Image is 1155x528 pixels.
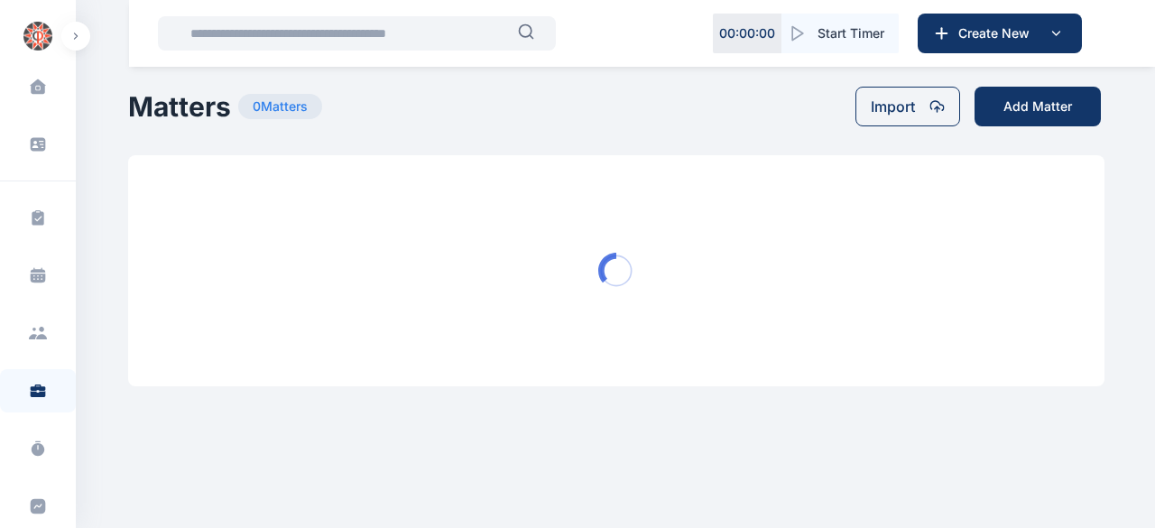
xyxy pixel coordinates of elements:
span: 0 Matters [238,94,322,119]
span: Start Timer [818,24,884,42]
button: Add Matter [975,87,1101,126]
button: Start Timer [781,14,899,53]
h1: Matters [128,90,231,123]
button: Import [855,87,960,126]
button: Create New [918,14,1082,53]
p: 00 : 00 : 00 [719,24,775,42]
span: Create New [951,24,1045,42]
